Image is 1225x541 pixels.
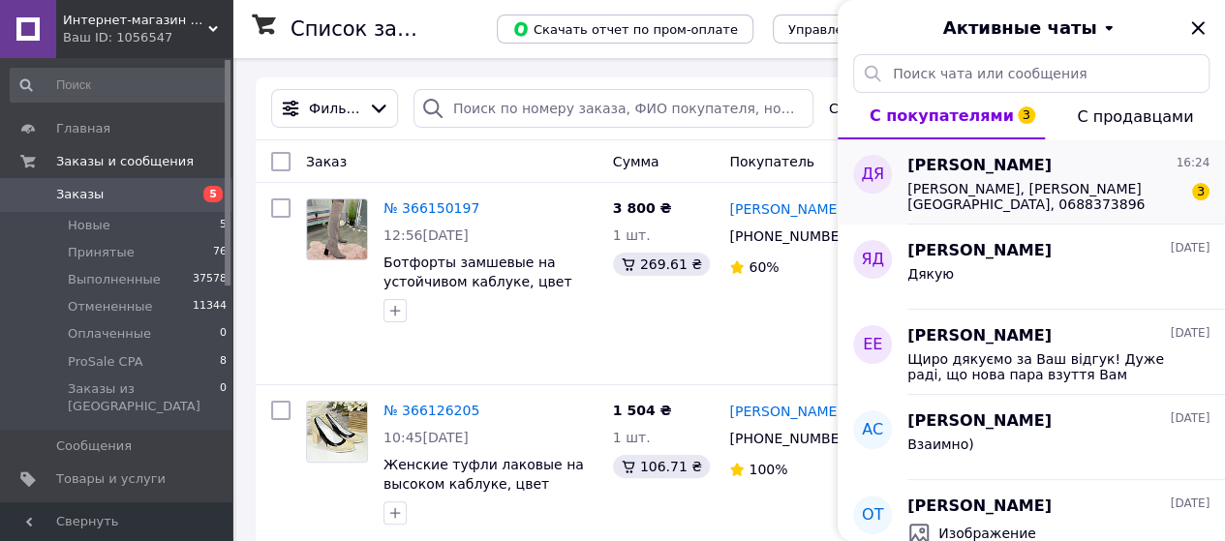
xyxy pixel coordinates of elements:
span: [PERSON_NAME] [907,410,1052,433]
span: Новые [68,217,110,234]
span: Заказ [306,154,347,169]
span: Интернет-магазин кожаной обуви ТМ Vasha Para [63,12,208,29]
span: 0 [220,325,227,343]
span: 16:24 [1176,155,1210,171]
span: Товары и услуги [56,470,166,488]
span: 3 800 ₴ [613,200,672,216]
span: 8 [220,353,227,371]
span: 60% [749,259,779,275]
div: Ваш ID: 1056547 [63,29,232,46]
button: Закрыть [1186,16,1210,40]
button: ЕЕ[PERSON_NAME][DATE]Щиро дякуємо за Ваш відгук! Дуже раді, що нова пара взуття Вам сподобалася 💛... [838,310,1225,395]
a: № 366150197 [383,200,479,216]
img: Фото товару [307,199,367,259]
span: Покупатель [729,154,814,169]
span: [PERSON_NAME] [907,240,1052,262]
button: С покупателями3 [838,93,1045,139]
span: Щиро дякуємо за Ваш відгук! Дуже раді, що нова пара взуття Вам сподобалася 💛 Нехай носиться із за... [907,351,1182,382]
span: 100% [749,462,787,477]
button: С продавцами [1045,93,1225,139]
span: [PERSON_NAME] [907,496,1052,518]
span: Отмененные [68,298,152,316]
h1: Список заказов [291,17,457,41]
span: Сохраненные фильтры: [829,99,983,118]
span: 76 [213,244,227,261]
span: Сумма [613,154,659,169]
span: 3 [1018,106,1035,124]
span: АС [862,419,883,441]
span: ЯД [861,249,884,271]
span: 3 [1192,183,1210,200]
span: ProSale CPA [68,353,143,371]
span: 37578 [193,271,227,288]
button: Скачать отчет по пром-оплате [497,15,753,44]
span: [DATE] [1170,410,1210,427]
span: ОТ [862,504,883,526]
span: [PHONE_NUMBER] [729,228,853,244]
a: Ботфорты замшевые на устойчивом каблуке, цвет бежевый [383,255,571,309]
a: [PERSON_NAME] [729,199,842,219]
span: 5 [203,186,223,202]
span: Фильтры [309,99,360,118]
span: 1 шт. [613,227,651,243]
span: ЕЕ [863,334,882,356]
span: 1 504 ₴ [613,403,672,418]
span: [PHONE_NUMBER] [729,431,853,446]
img: Фото товару [307,402,367,462]
span: [PERSON_NAME] [907,155,1052,177]
div: 106.71 ₴ [613,455,710,478]
input: Поиск по номеру заказа, ФИО покупателя, номеру телефона, Email, номеру накладной [413,89,813,128]
span: Заказы и сообщения [56,153,194,170]
button: АС[PERSON_NAME][DATE]Взаимно) [838,395,1225,480]
span: Заказы из [GEOGRAPHIC_DATA] [68,380,220,415]
button: ДЯ[PERSON_NAME]16:24[PERSON_NAME], [PERSON_NAME][GEOGRAPHIC_DATA], 0688373896 Відділення НП 363 [838,139,1225,225]
span: 10:45[DATE] [383,430,469,445]
span: ДЯ [861,164,884,186]
a: № 366126205 [383,403,479,418]
span: Скачать отчет по пром-оплате [512,20,738,38]
span: Активные чаты [943,15,1097,41]
span: 12:56[DATE] [383,227,469,243]
span: Взаимно) [907,436,973,452]
a: [PERSON_NAME] [729,402,842,421]
input: Поиск чата или сообщения [853,54,1210,93]
span: Главная [56,120,110,137]
a: Фото товару [306,401,368,463]
span: [DATE] [1170,325,1210,342]
span: [PERSON_NAME] [907,325,1052,347]
button: ЯД[PERSON_NAME][DATE]Дякую [838,225,1225,310]
div: 269.61 ₴ [613,253,710,276]
span: Сообщения [56,437,132,455]
span: 5 [220,217,227,234]
button: Активные чаты [892,15,1171,41]
span: [DATE] [1170,496,1210,512]
span: [DATE] [1170,240,1210,256]
span: Заказы [56,186,104,203]
span: С покупателями [870,106,1014,125]
span: С продавцами [1077,107,1193,126]
span: [PERSON_NAME], [PERSON_NAME][GEOGRAPHIC_DATA], 0688373896 Відділення НП 36 [907,181,1182,212]
a: Фото товару [306,198,368,260]
span: 0 [220,380,227,415]
span: Оплаченные [68,325,151,343]
input: Поиск [10,68,229,103]
span: Выполненные [68,271,161,288]
span: 1 шт. [613,430,651,445]
a: Женские туфли лаковые на высоком каблуке, цвет бежево-черные. 36 размер [383,457,584,511]
button: Управление статусами [773,15,956,44]
span: Принятые [68,244,135,261]
span: Управление статусами [788,22,940,37]
span: Дякую [907,266,954,282]
span: 11344 [193,298,227,316]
